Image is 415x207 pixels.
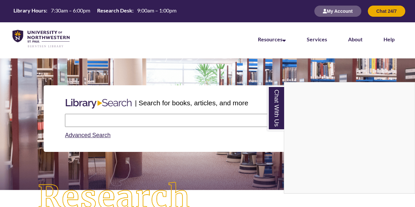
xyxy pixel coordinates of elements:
a: Chat With Us [267,86,284,131]
iframe: Chat Widget [284,82,415,193]
a: Services [307,36,327,42]
a: Help [384,36,395,42]
a: Resources [258,36,286,42]
img: UNWSP Library Logo [12,30,70,48]
div: Chat With Us [284,82,415,194]
a: About [348,36,363,42]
